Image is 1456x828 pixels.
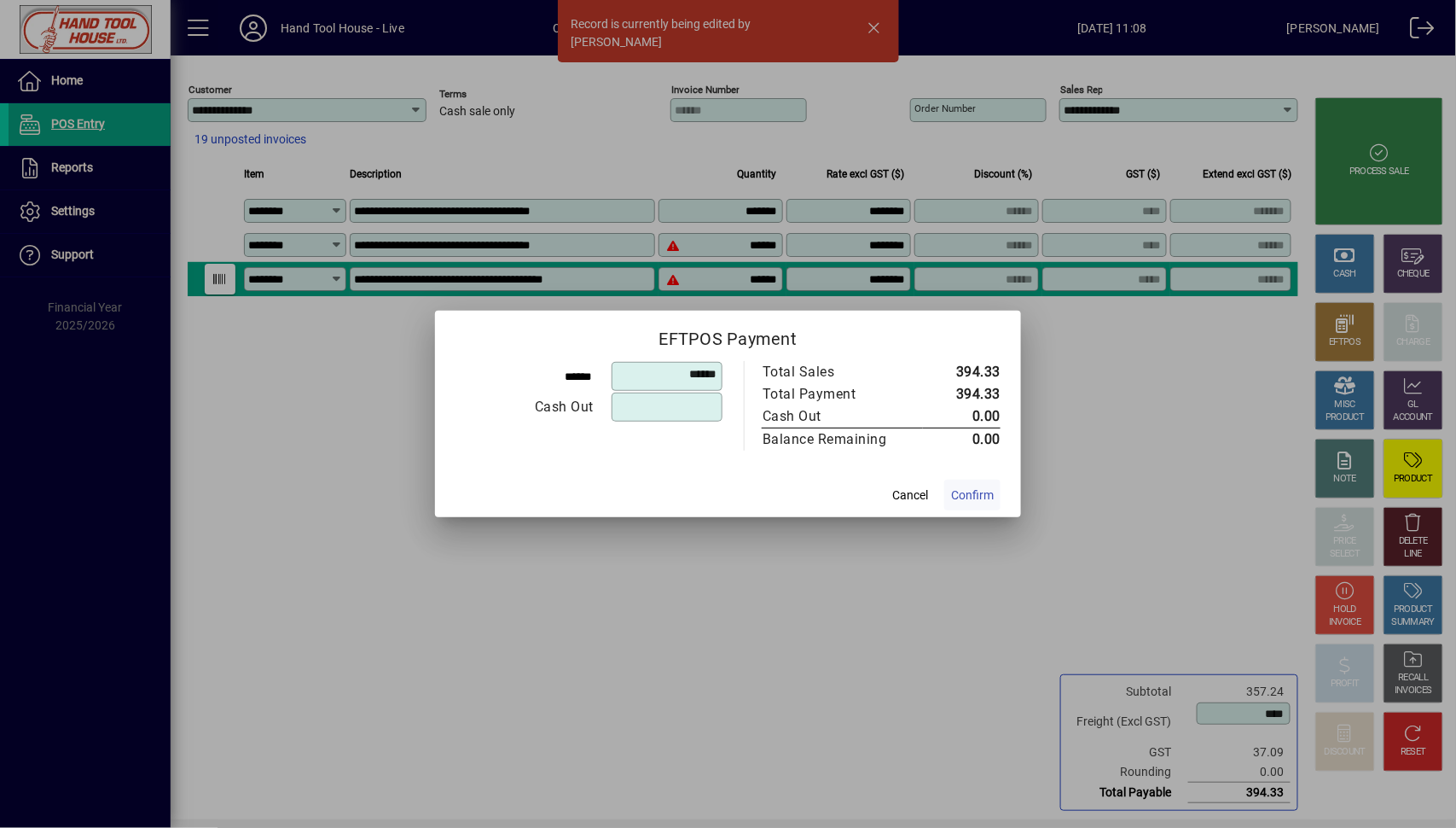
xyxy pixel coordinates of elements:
[923,383,1001,405] td: 394.33
[951,487,994,504] span: Confirm
[892,487,928,504] span: Cancel
[762,361,923,383] td: Total Sales
[763,429,906,450] div: Balance Remaining
[923,429,1001,452] td: 0.00
[762,383,923,405] td: Total Payment
[763,406,906,427] div: Cash Out
[435,311,1021,360] h2: EFTPOS Payment
[456,397,594,417] div: Cash Out
[923,405,1001,429] td: 0.00
[944,480,1001,510] button: Confirm
[883,480,937,510] button: Cancel
[923,361,1001,383] td: 394.33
